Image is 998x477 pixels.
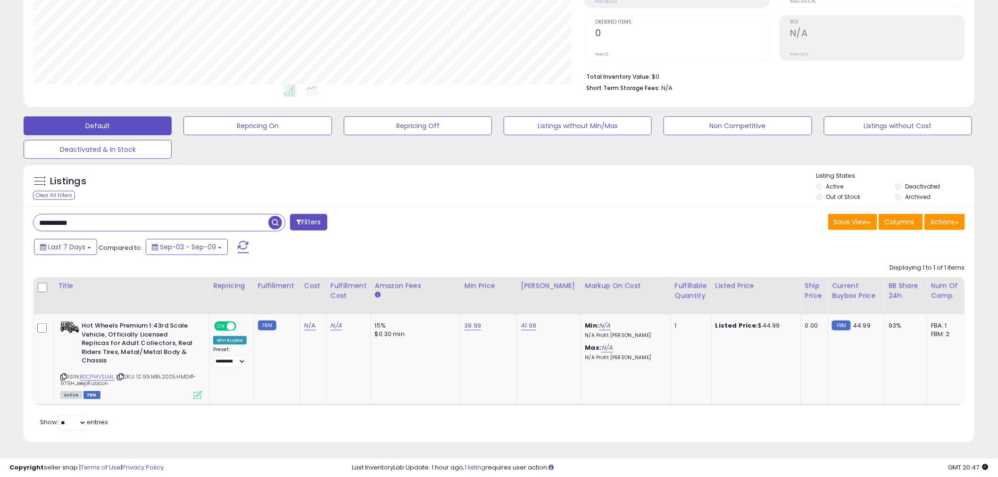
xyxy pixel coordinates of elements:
[889,321,920,330] div: 93%
[160,242,216,252] span: Sep-03 - Sep-09
[889,281,923,301] div: BB Share 24h.
[40,418,108,427] span: Show: entries
[375,291,381,299] small: Amazon Fees.
[905,193,931,201] label: Archived
[375,321,453,330] div: 15%
[215,322,227,330] span: ON
[24,116,172,135] button: Default
[9,463,164,472] div: seller snap | |
[183,116,332,135] button: Repricing On
[375,330,453,338] div: $0.30 min
[146,239,228,255] button: Sep-03 - Sep-09
[816,172,974,181] p: Listing States:
[81,463,121,472] a: Terms of Use
[58,281,205,291] div: Title
[595,51,608,57] small: Prev: 0
[33,191,75,200] div: Clear All Filters
[235,322,250,330] span: OFF
[504,116,652,135] button: Listings without Min/Max
[832,281,881,301] div: Current Buybox Price
[931,281,965,301] div: Num of Comp.
[661,83,673,92] span: N/A
[375,281,457,291] div: Amazon Fees
[826,182,844,190] label: Active
[826,193,861,201] label: Out of Stock
[675,281,707,301] div: Fulfillable Quantity
[258,281,296,291] div: Fulfillment
[213,346,247,368] div: Preset:
[24,140,172,159] button: Deactivated & In Stock
[715,321,758,330] b: Listed Price:
[48,242,85,252] span: Last 7 Days
[585,343,602,352] b: Max:
[122,463,164,472] a: Privacy Policy
[50,175,86,188] h5: Listings
[601,343,613,353] a: N/A
[585,321,599,330] b: Min:
[585,281,667,291] div: Markup on Cost
[715,281,797,291] div: Listed Price
[352,463,989,472] div: Last InventoryLab Update: 1 hour ago, requires user action.
[60,321,79,333] img: 51YzTKza5ML._SL40_.jpg
[213,336,247,345] div: Win BuyBox
[885,217,915,227] span: Columns
[805,281,824,301] div: Ship Price
[83,391,100,399] span: FBM
[290,214,327,230] button: Filters
[60,391,82,399] span: All listings currently available for purchase on Amazon
[60,321,202,398] div: ASIN:
[948,463,989,472] span: 2025-09-17 20:47 GMT
[586,84,660,92] b: Short Term Storage Fees:
[595,28,770,41] h2: 0
[304,281,323,291] div: Cost
[465,281,513,291] div: Min Price
[675,321,704,330] div: 1
[790,28,965,41] h2: N/A
[82,321,196,368] b: Hot Wheels Premium 1:43rd Scale Vehicle, Officially Licensed Replicas for Adult Collectors, Real ...
[828,214,877,230] button: Save View
[213,281,250,291] div: Repricing
[465,321,482,330] a: 39.99
[9,463,44,472] strong: Copyright
[60,373,197,387] span: | SKU: 12.99.MRL2025.HMD41-979H.JeepRubicon
[832,321,850,330] small: FBM
[80,373,115,381] a: B0CPMVSLML
[853,321,871,330] span: 44.99
[890,263,965,272] div: Displaying 1 to 1 of 1 items
[924,214,965,230] button: Actions
[931,321,962,330] div: FBA: 1
[805,321,821,330] div: 0.00
[824,116,972,135] button: Listings without Cost
[99,243,142,252] span: Compared to:
[344,116,492,135] button: Repricing Off
[586,70,958,82] li: $0
[581,277,671,314] th: The percentage added to the cost of goods (COGS) that forms the calculator for Min & Max prices.
[34,239,97,255] button: Last 7 Days
[790,20,965,25] span: ROI
[931,330,962,338] div: FBM: 2
[599,321,610,330] a: N/A
[304,321,316,330] a: N/A
[595,20,770,25] span: Ordered Items
[585,354,664,361] p: N/A Profit [PERSON_NAME]
[664,116,812,135] button: Non Competitive
[585,332,664,339] p: N/A Profit [PERSON_NAME]
[331,321,342,330] a: N/A
[879,214,923,230] button: Columns
[465,463,486,472] a: 1 listing
[905,182,940,190] label: Deactivated
[715,321,794,330] div: $44.99
[331,281,367,301] div: Fulfillment Cost
[258,321,276,330] small: FBM
[790,51,808,57] small: Prev: N/A
[521,321,537,330] a: 41.99
[521,281,577,291] div: [PERSON_NAME]
[586,73,650,81] b: Total Inventory Value:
